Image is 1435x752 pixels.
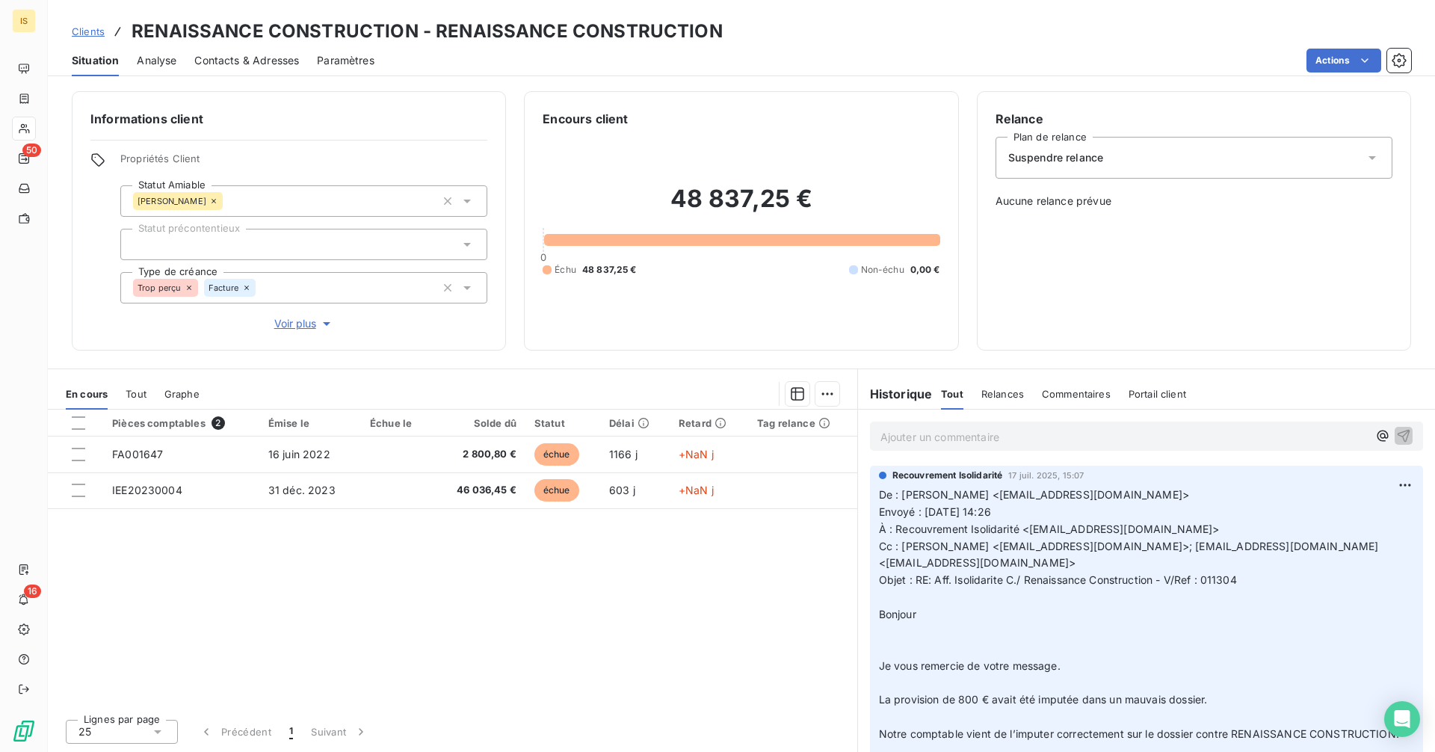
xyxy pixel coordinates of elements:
span: Non-échu [861,263,904,277]
span: La provision de 800 € avait été imputée dans un mauvais dossier. [879,693,1208,706]
div: Solde dû [442,417,516,429]
span: 2 800,80 € [442,447,516,462]
h6: Relance [996,110,1392,128]
a: Clients [72,24,105,39]
span: IEE20230004 [112,484,182,496]
span: 603 j [609,484,635,496]
h6: Encours client [543,110,628,128]
span: 1166 j [609,448,638,460]
span: Suspendre relance [1008,150,1104,165]
span: 25 [78,724,91,739]
input: Ajouter une valeur [223,194,235,208]
h6: Historique [858,385,933,403]
span: Contacts & Adresses [194,53,299,68]
span: échue [534,479,579,502]
span: Propriétés Client [120,152,487,173]
button: Actions [1306,49,1381,73]
span: Cc : [PERSON_NAME] <[EMAIL_ADDRESS][DOMAIN_NAME]>; [EMAIL_ADDRESS][DOMAIN_NAME] <[EMAIL_ADDRESS][... [879,540,1382,570]
button: 1 [280,716,302,748]
span: 31 déc. 2023 [268,484,336,496]
h2: 48 837,25 € [543,184,939,229]
span: +NaN j [679,448,714,460]
span: +NaN j [679,484,714,496]
span: Envoyé : [DATE] 14:26 [879,505,991,518]
span: FA001647 [112,448,163,460]
span: Situation [72,53,119,68]
span: De : [PERSON_NAME] <[EMAIL_ADDRESS][DOMAIN_NAME]> [879,488,1189,501]
div: Open Intercom Messenger [1384,701,1420,737]
span: 17 juil. 2025, 15:07 [1008,471,1084,480]
input: Ajouter une valeur [133,238,145,251]
span: Portail client [1129,388,1186,400]
span: échue [534,443,579,466]
span: Échu [555,263,576,277]
span: En cours [66,388,108,400]
button: Suivant [302,716,377,748]
span: Tout [126,388,146,400]
span: Je vous remercie de votre message. [879,659,1061,672]
span: Relances [981,388,1024,400]
span: Voir plus [274,316,334,331]
button: Voir plus [120,315,487,332]
span: 16 juin 2022 [268,448,330,460]
span: Aucune relance prévue [996,194,1392,209]
span: Paramètres [317,53,374,68]
span: 1 [289,724,293,739]
span: Analyse [137,53,176,68]
span: Clients [72,25,105,37]
span: 50 [22,144,41,157]
span: Notre comptable vient de l’imputer correctement sur le dossier contre RENAISSANCE CONSTRUCTION. [879,727,1399,740]
div: Émise le [268,417,352,429]
input: Ajouter une valeur [256,281,268,295]
a: 50 [12,147,35,170]
div: Échue le [370,417,424,429]
span: Graphe [164,388,200,400]
div: Statut [534,417,591,429]
span: 2 [212,416,225,430]
div: Pièces comptables [112,416,250,430]
button: Précédent [190,716,280,748]
div: Délai [609,417,661,429]
h3: RENAISSANCE CONSTRUCTION - RENAISSANCE CONSTRUCTION [132,18,723,45]
div: Tag relance [757,417,848,429]
img: Logo LeanPay [12,719,36,743]
span: Commentaires [1042,388,1111,400]
span: 0,00 € [910,263,940,277]
span: Trop perçu [138,283,182,292]
div: Retard [679,417,739,429]
span: Recouvrement Isolidarité [892,469,1003,482]
span: À : Recouvrement Isolidarité <[EMAIL_ADDRESS][DOMAIN_NAME]> [879,523,1220,535]
span: Objet : RE: Aff. Isolidarite C./ Renaissance Construction - V/Ref : 011304 [879,573,1237,586]
span: 46 036,45 € [442,483,516,498]
span: Bonjour [879,608,916,620]
span: [PERSON_NAME] [138,197,206,206]
h6: Informations client [90,110,487,128]
span: Tout [941,388,963,400]
span: Facture [209,283,239,292]
span: 48 837,25 € [582,263,637,277]
div: IS [12,9,36,33]
span: 0 [540,251,546,263]
span: 16 [24,585,41,598]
